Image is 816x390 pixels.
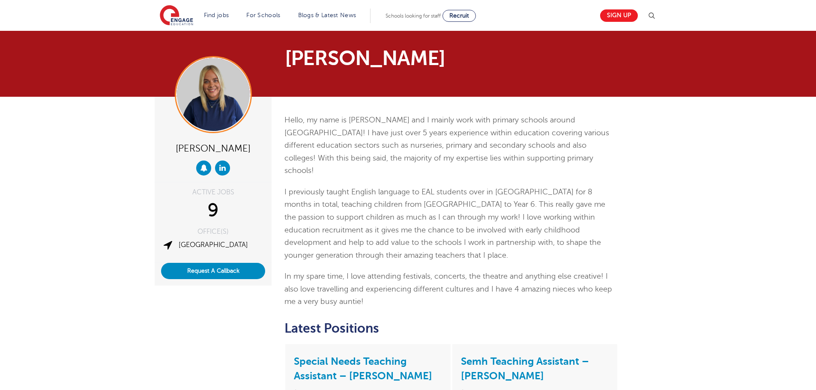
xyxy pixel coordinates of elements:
[161,140,265,156] div: [PERSON_NAME]
[161,228,265,235] div: OFFICE(S)
[285,48,488,68] h1: [PERSON_NAME]
[204,12,229,18] a: Find jobs
[284,116,609,175] span: Hello, my name is [PERSON_NAME] and I mainly work with primary schools around [GEOGRAPHIC_DATA]! ...
[600,9,638,22] a: Sign up
[298,12,356,18] a: Blogs & Latest News
[442,10,476,22] a: Recruit
[449,12,469,19] span: Recruit
[386,13,441,19] span: Schools looking for staff
[284,188,605,259] span: I previously taught English language to EAL students over in [GEOGRAPHIC_DATA] for 8 months in to...
[284,272,612,306] span: In my spare time, I love attending festivals, concerts, the theatre and anything else creative! I...
[179,241,248,249] a: [GEOGRAPHIC_DATA]
[284,321,618,336] h2: Latest Positions
[294,355,432,382] a: Special Needs Teaching Assistant – [PERSON_NAME]
[461,355,589,382] a: Semh Teaching Assistant – [PERSON_NAME]
[161,189,265,196] div: ACTIVE JOBS
[160,5,193,27] img: Engage Education
[161,263,265,279] button: Request A Callback
[161,200,265,221] div: 9
[246,12,280,18] a: For Schools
